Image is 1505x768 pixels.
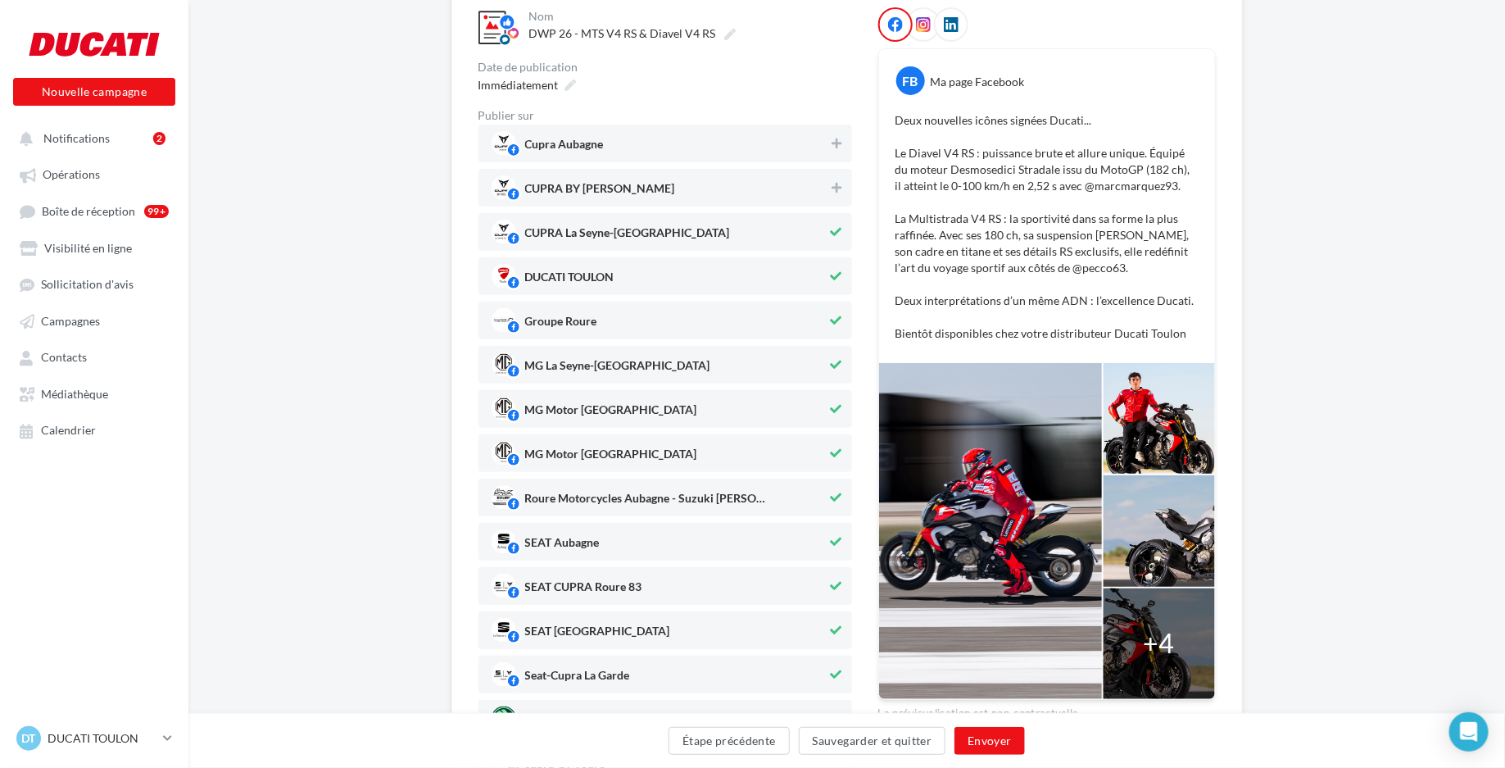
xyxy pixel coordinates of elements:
span: Visibilité en ligne [44,241,132,255]
span: Campagnes [41,314,100,328]
span: Roure Motorcycles Aubagne - Suzuki [PERSON_NAME] ... [525,493,771,511]
div: Date de publication [478,61,852,73]
button: Étape précédente [669,727,790,755]
span: Seat-Cupra La Garde [525,670,630,688]
span: CUPRA La Seyne-[GEOGRAPHIC_DATA] [525,227,730,245]
div: Open Intercom Messenger [1449,712,1489,752]
a: Campagnes [10,306,179,335]
span: SEAT Aubagne [525,537,600,555]
span: SEAT CUPRA Roure 83 [525,581,642,599]
a: DT DUCATI TOULON [13,723,175,754]
button: Envoyer [954,727,1024,755]
button: Nouvelle campagne [13,78,175,106]
span: Immédiatement [478,78,559,92]
div: Nom [529,11,849,22]
a: Médiathèque [10,379,179,408]
div: +4 [1144,625,1175,662]
span: DUCATI TOULON [525,271,614,289]
a: Sollicitation d'avis [10,269,179,298]
p: DUCATI TOULON [48,730,156,747]
span: Calendrier [41,424,96,438]
a: Boîte de réception99+ [10,196,179,226]
span: Contacts [41,351,87,365]
div: Publier sur [478,110,852,121]
a: Contacts [10,342,179,371]
a: Opérations [10,159,179,189]
div: 99+ [144,205,169,218]
a: Visibilité en ligne [10,233,179,262]
span: Cupra Aubagne [525,139,604,157]
div: La prévisualisation est non-contractuelle [878,700,1216,721]
div: Ma page Facebook [931,74,1025,90]
span: Opérations [43,168,100,182]
span: Groupe Roure [525,316,597,334]
span: Sollicitation d'avis [41,278,134,292]
span: MG La Seyne-[GEOGRAPHIC_DATA] [525,360,710,378]
span: DWP 26 - MTS V4 RS & Diavel V4 RS [529,26,716,40]
span: CUPRA BY [PERSON_NAME] [525,183,675,201]
span: MG Motor [GEOGRAPHIC_DATA] [525,448,697,466]
button: Notifications 2 [10,123,172,152]
span: DT [22,730,36,747]
div: FB [896,66,925,95]
span: Médiathèque [41,387,108,401]
a: Calendrier [10,415,179,444]
span: Notifications [43,131,110,145]
p: Deux nouvelles icônes signées Ducati... Le Diavel V4 RS : puissance brute et allure unique. Équip... [895,112,1199,342]
span: SEAT [GEOGRAPHIC_DATA] [525,625,670,643]
span: Boîte de réception [42,204,135,218]
button: Sauvegarder et quitter [799,727,946,755]
div: 2 [153,132,165,145]
span: MG Motor [GEOGRAPHIC_DATA] [525,404,697,422]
